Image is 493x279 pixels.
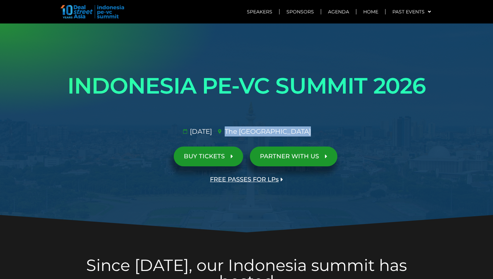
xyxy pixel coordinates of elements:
[357,4,385,19] a: Home
[260,153,319,160] span: PARTNER WITH US
[59,67,434,105] h1: INDONESIA PE-VC SUMMIT 2026
[250,147,337,166] a: PARTNER WITH US
[174,147,243,166] a: BUY TICKETS
[188,126,212,136] span: [DATE]​
[386,4,438,19] a: Past Events
[200,170,293,189] a: FREE PASSES FOR LPs
[223,126,311,136] span: The [GEOGRAPHIC_DATA]​
[321,4,356,19] a: Agenda
[210,176,279,183] span: FREE PASSES FOR LPs
[280,4,321,19] a: Sponsors
[184,153,225,160] span: BUY TICKETS
[240,4,279,19] a: Speakers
